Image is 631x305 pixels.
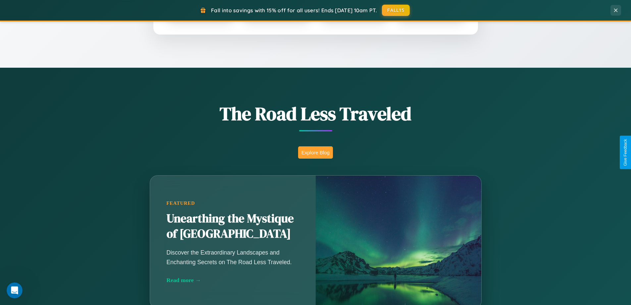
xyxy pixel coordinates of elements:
div: Give Feedback [623,139,628,166]
div: Read more → [167,277,299,284]
h1: The Road Less Traveled [117,101,514,126]
h2: Unearthing the Mystique of [GEOGRAPHIC_DATA] [167,211,299,242]
button: Explore Blog [298,146,333,159]
p: Discover the Extraordinary Landscapes and Enchanting Secrets on The Road Less Traveled. [167,248,299,267]
button: FALL15 [382,5,410,16]
div: Featured [167,200,299,206]
iframe: Intercom live chat [7,282,23,298]
span: Fall into savings with 15% off for all users! Ends [DATE] 10am PT. [211,7,377,14]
